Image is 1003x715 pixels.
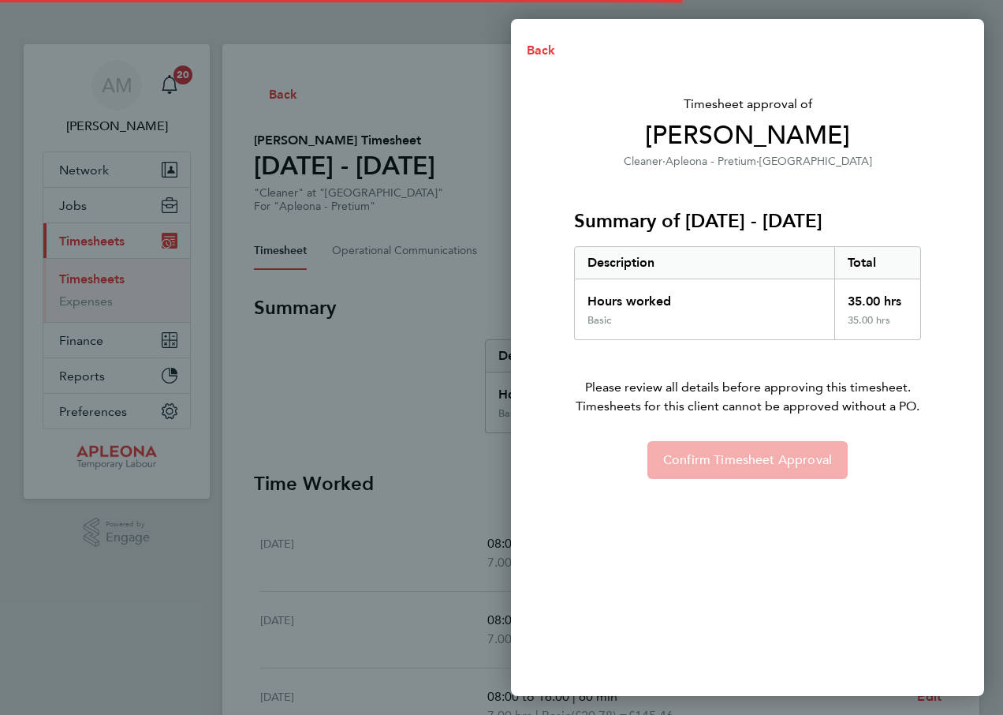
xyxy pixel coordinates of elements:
[511,35,572,66] button: Back
[666,155,756,168] span: Apleona - Pretium
[834,247,921,279] div: Total
[574,246,921,340] div: Summary of 23 - 29 Aug 2025
[555,397,940,416] span: Timesheets for this client cannot be approved without a PO.
[574,120,921,152] span: [PERSON_NAME]
[756,155,759,168] span: ·
[759,155,872,168] span: [GEOGRAPHIC_DATA]
[575,279,834,314] div: Hours worked
[575,247,834,279] div: Description
[574,208,921,234] h3: Summary of [DATE] - [DATE]
[574,95,921,114] span: Timesheet approval of
[555,340,940,416] p: Please review all details before approving this timesheet.
[834,314,921,339] div: 35.00 hrs
[834,279,921,314] div: 35.00 hrs
[624,155,662,168] span: Cleaner
[587,314,611,327] div: Basic
[662,155,666,168] span: ·
[527,43,556,58] span: Back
